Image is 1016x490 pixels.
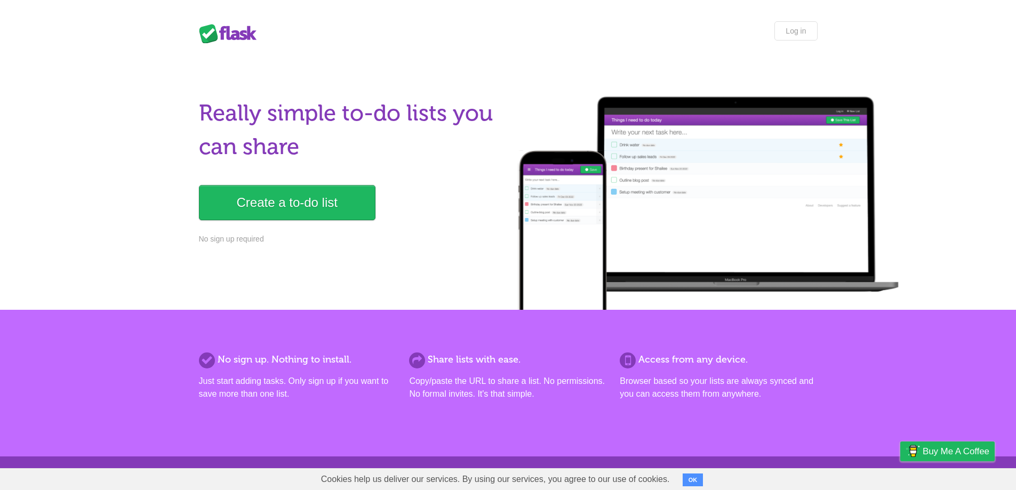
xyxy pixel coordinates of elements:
h2: No sign up. Nothing to install. [199,352,396,367]
h1: Really simple to-do lists you can share [199,97,502,164]
h2: Access from any device. [620,352,817,367]
button: OK [683,473,703,486]
span: Cookies help us deliver our services. By using our services, you agree to our use of cookies. [310,469,681,490]
span: Buy me a coffee [923,442,989,461]
p: No sign up required [199,234,502,245]
p: Browser based so your lists are always synced and you can access them from anywhere. [620,375,817,400]
a: Log in [774,21,817,41]
h2: Share lists with ease. [409,352,606,367]
a: Create a to-do list [199,185,375,220]
p: Just start adding tasks. Only sign up if you want to save more than one list. [199,375,396,400]
img: Buy me a coffee [906,442,920,460]
a: Buy me a coffee [900,441,995,461]
p: Copy/paste the URL to share a list. No permissions. No formal invites. It's that simple. [409,375,606,400]
div: Flask Lists [199,24,263,43]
